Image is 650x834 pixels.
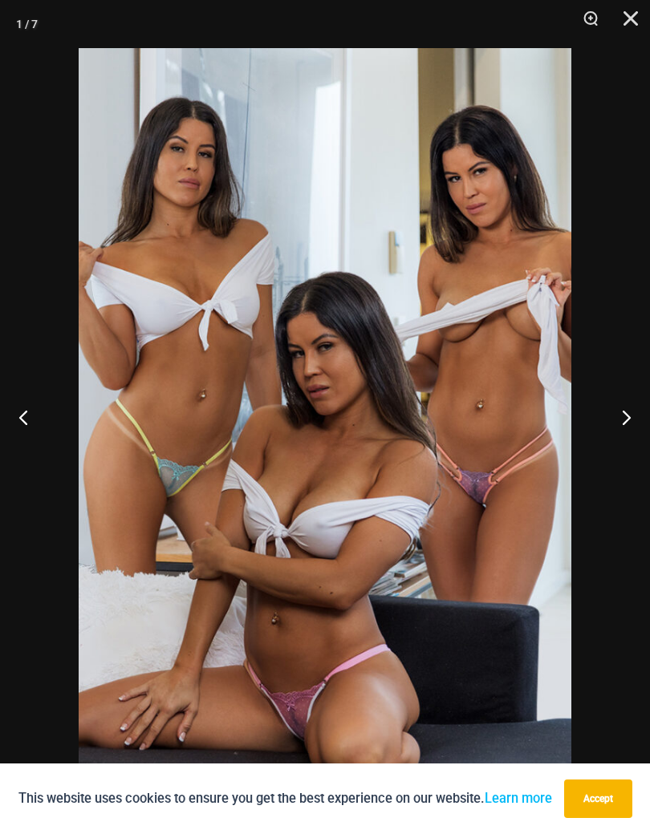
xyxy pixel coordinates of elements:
[590,377,650,457] button: Next
[16,12,38,36] div: 1 / 7
[564,779,632,818] button: Accept
[79,48,571,786] img: Bow Lace Knicker Pack
[18,787,552,809] p: This website uses cookies to ensure you get the best experience on our website.
[485,791,552,806] a: Learn more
